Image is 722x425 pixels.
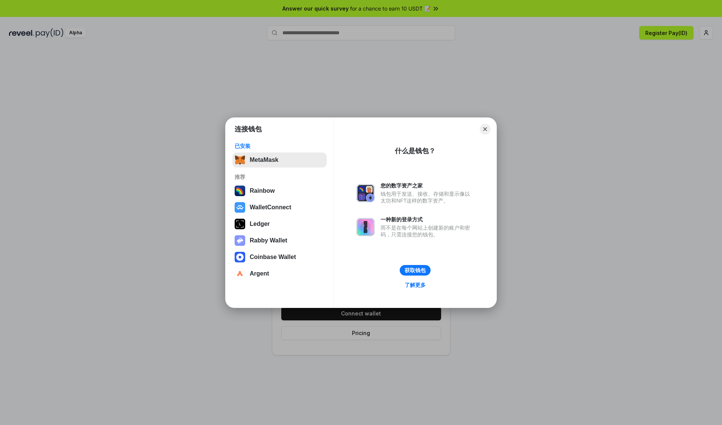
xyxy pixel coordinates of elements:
[232,183,327,198] button: Rainbow
[250,237,287,244] div: Rabby Wallet
[235,235,245,246] img: svg+xml,%3Csvg%20xmlns%3D%22http%3A%2F%2Fwww.w3.org%2F2000%2Fsvg%22%20fill%3D%22none%22%20viewBox...
[235,202,245,213] img: svg+xml,%3Csvg%20width%3D%2228%22%20height%3D%2228%22%20viewBox%3D%220%200%2028%2028%22%20fill%3D...
[235,143,325,149] div: 已安装
[232,216,327,232] button: Ledger
[405,282,426,288] div: 了解更多
[232,266,327,281] button: Argent
[250,221,270,227] div: Ledger
[250,254,296,260] div: Coinbase Wallet
[250,187,275,194] div: Rainbow
[250,204,291,211] div: WalletConnect
[235,252,245,262] img: svg+xml,%3Csvg%20width%3D%2228%22%20height%3D%2228%22%20viewBox%3D%220%200%2028%2028%22%20fill%3D...
[235,155,245,165] img: svg+xml,%3Csvg%20fill%3D%22none%22%20height%3D%2233%22%20viewBox%3D%220%200%2035%2033%22%20width%...
[400,265,431,276] button: 获取钱包
[381,216,474,223] div: 一种新的登录方式
[381,182,474,189] div: 您的数字资产之家
[400,280,430,290] a: 了解更多
[235,186,245,196] img: svg+xml,%3Csvg%20width%3D%22120%22%20height%3D%22120%22%20viewBox%3D%220%200%20120%20120%22%20fil...
[232,152,327,168] button: MetaMask
[232,233,327,248] button: Rabby Wallet
[250,270,269,277] div: Argent
[232,200,327,215] button: WalletConnect
[395,146,435,155] div: 什么是钱包？
[235,125,262,134] h1: 连接钱包
[356,184,375,202] img: svg+xml,%3Csvg%20xmlns%3D%22http%3A%2F%2Fwww.w3.org%2F2000%2Fsvg%22%20fill%3D%22none%22%20viewBox...
[381,190,474,204] div: 钱包用于发送、接收、存储和显示像以太坊和NFT这样的数字资产。
[235,268,245,279] img: svg+xml,%3Csvg%20width%3D%2228%22%20height%3D%2228%22%20viewBox%3D%220%200%2028%2028%22%20fill%3D...
[480,124,490,134] button: Close
[250,157,278,163] div: MetaMask
[235,219,245,229] img: svg+xml,%3Csvg%20xmlns%3D%22http%3A%2F%2Fwww.w3.org%2F2000%2Fsvg%22%20width%3D%2228%22%20height%3...
[405,267,426,274] div: 获取钱包
[232,250,327,265] button: Coinbase Wallet
[381,224,474,238] div: 而不是在每个网站上创建新的账户和密码，只需连接您的钱包。
[356,218,375,236] img: svg+xml,%3Csvg%20xmlns%3D%22http%3A%2F%2Fwww.w3.org%2F2000%2Fsvg%22%20fill%3D%22none%22%20viewBox...
[235,174,325,180] div: 推荐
